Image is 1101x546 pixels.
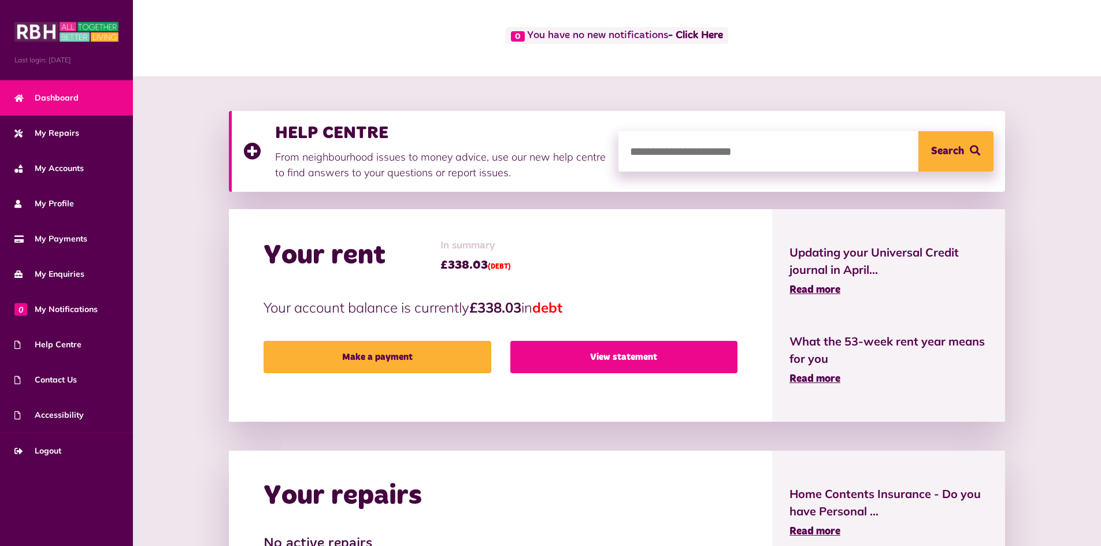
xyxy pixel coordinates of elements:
span: My Accounts [14,162,84,174]
span: debt [532,299,562,316]
span: 0 [14,303,27,315]
span: My Enquiries [14,268,84,280]
h2: Your rent [264,239,385,273]
button: Search [918,131,994,172]
a: - Click Here [668,31,723,41]
span: Dashboard [14,92,79,104]
span: What the 53-week rent year means for you [789,333,988,367]
a: What the 53-week rent year means for you Read more [789,333,988,387]
a: Updating your Universal Credit journal in April... Read more [789,244,988,298]
span: My Repairs [14,127,79,139]
span: £338.03 [440,257,511,274]
span: Last login: [DATE] [14,55,118,65]
span: (DEBT) [488,263,511,270]
span: My Payments [14,233,87,245]
span: Read more [789,526,840,537]
img: MyRBH [14,20,118,43]
span: Logout [14,445,61,457]
span: My Profile [14,198,74,210]
span: 0 [511,31,525,42]
span: Home Contents Insurance - Do you have Personal ... [789,485,988,520]
strong: £338.03 [469,299,521,316]
h3: HELP CENTRE [275,122,607,143]
span: Updating your Universal Credit journal in April... [789,244,988,278]
span: Accessibility [14,409,84,421]
span: Read more [789,285,840,295]
span: In summary [440,238,511,254]
h2: Your repairs [264,480,422,513]
span: Read more [789,374,840,384]
a: View statement [510,341,737,373]
span: My Notifications [14,303,98,315]
span: You have no new notifications [506,27,728,44]
p: Your account balance is currently in [264,297,737,318]
p: From neighbourhood issues to money advice, use our new help centre to find answers to your questi... [275,149,607,180]
a: Home Contents Insurance - Do you have Personal ... Read more [789,485,988,540]
a: Make a payment [264,341,491,373]
span: Help Centre [14,339,81,351]
span: Search [931,131,964,172]
span: Contact Us [14,374,77,386]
